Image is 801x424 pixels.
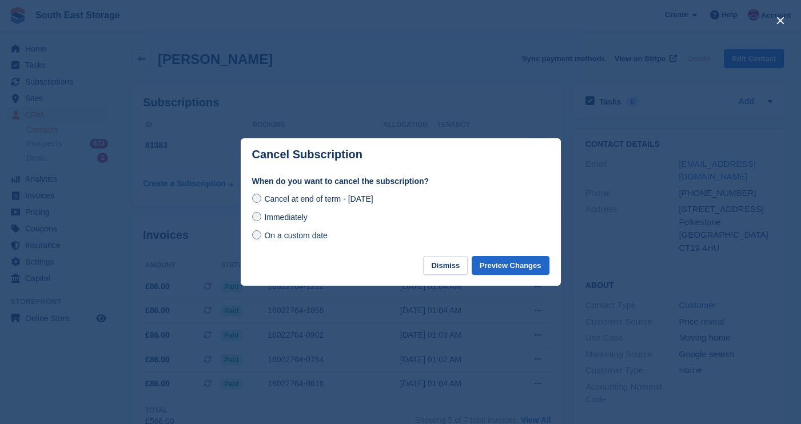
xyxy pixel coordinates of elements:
label: When do you want to cancel the subscription? [252,175,549,187]
p: Cancel Subscription [252,148,362,161]
button: close [771,11,790,30]
input: Cancel at end of term - [DATE] [252,194,261,203]
span: Cancel at end of term - [DATE] [264,194,373,203]
button: Preview Changes [472,256,549,275]
button: Dismiss [423,256,468,275]
input: Immediately [252,212,261,221]
input: On a custom date [252,230,261,239]
span: Immediately [264,213,307,222]
span: On a custom date [264,231,328,240]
